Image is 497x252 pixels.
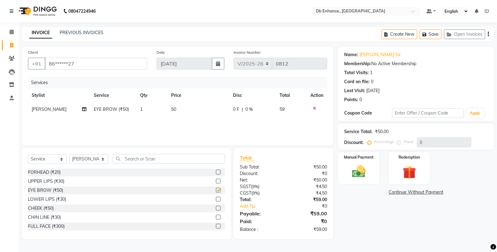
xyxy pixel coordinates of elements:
a: PREVIOUS INVOICES [60,30,103,35]
div: ₹50.00 [284,164,332,170]
b: 08047224946 [68,2,96,20]
div: ₹0 [292,203,332,209]
div: ₹50.00 [375,128,389,135]
button: Open Invoices [444,29,485,39]
button: +91 [28,58,45,70]
th: Price [167,88,229,102]
div: Total: [235,196,284,203]
div: Points: [344,97,358,103]
label: Client [28,50,38,55]
span: 1 [140,106,143,112]
div: ₹50.00 [284,177,332,183]
div: Total Visits: [344,70,369,76]
div: FORHEAD (₹20) [28,169,61,176]
div: ( ) [235,183,284,190]
div: Name: [344,52,358,58]
div: FULL FACE (₹300) [28,223,65,230]
th: Action [307,88,327,102]
div: Discount: [235,170,284,177]
input: Search by Name/Mobile/Email/Code [45,58,147,70]
div: ₹59.00 [284,196,332,203]
a: [PERSON_NAME] Sir [359,52,401,58]
span: 9% [253,191,258,196]
div: ₹59.00 [284,210,332,217]
div: 1 [370,70,372,76]
span: Total [240,155,254,161]
div: Last Visit: [344,88,365,94]
span: 59 [280,106,285,112]
img: _gift.svg [399,164,420,180]
button: Create New [381,29,417,39]
input: Search or Scan [113,154,225,164]
label: Redemption [399,155,420,160]
label: Fixed [404,139,413,145]
th: Disc [229,88,276,102]
button: Apply [466,109,484,118]
div: Services [29,77,332,88]
div: Service Total: [344,128,372,135]
div: Paid: [235,218,284,225]
div: 0 [359,97,362,103]
div: 0 [371,79,373,85]
div: Discount: [344,139,363,146]
a: INVOICE [29,27,52,38]
div: LOWER LIPS (₹30) [28,196,66,203]
input: Enter Offer / Coupon Code [392,108,464,118]
div: Sub Total: [235,164,284,170]
span: SGST [240,184,251,189]
button: Save [420,29,441,39]
a: Continue Without Payment [339,189,493,196]
div: [DATE] [366,88,380,94]
span: [PERSON_NAME] [32,106,66,112]
label: Manual Payment [344,155,374,160]
th: Service [90,88,137,102]
span: 9% [252,184,258,189]
div: ₹4.50 [284,190,332,196]
div: ₹0 [284,170,332,177]
div: ₹59.00 [284,226,332,233]
div: ₹4.50 [284,183,332,190]
label: Date [157,50,165,55]
img: _cash.svg [348,164,370,179]
div: EYE BROW (₹50) [28,187,63,194]
label: Percentage [374,139,394,145]
span: 0 % [245,106,253,113]
img: logo [16,2,58,20]
span: 0 F [233,106,239,113]
label: Invoice Number [234,50,261,55]
th: Total [276,88,307,102]
span: 50 [171,106,176,112]
th: Stylist [28,88,90,102]
div: Membership: [344,61,371,67]
div: Card on file: [344,79,370,85]
div: UPPER LIPS (₹30) [28,178,64,185]
div: ₹0 [284,218,332,225]
div: Coupon Code [344,110,392,116]
span: CGST [240,190,251,196]
div: Net: [235,177,284,183]
span: | [242,106,243,113]
div: Balance : [235,226,284,233]
div: ( ) [235,190,284,196]
div: Payable: [235,210,284,217]
a: Add Tip [235,203,292,209]
div: CHEEK (₹50) [28,205,54,212]
div: No Active Membership [344,61,488,67]
span: EYE BROW (₹50) [94,106,129,112]
th: Qty [136,88,167,102]
div: CHIN LINE (₹30) [28,214,61,221]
